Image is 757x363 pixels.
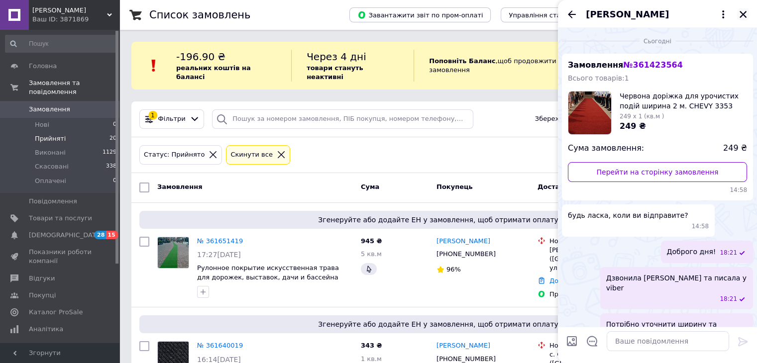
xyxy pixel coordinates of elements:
[568,60,683,70] span: Замовлення
[143,215,733,225] span: Згенеруйте або додайте ЕН у замовлення, щоб отримати оплату
[29,274,55,283] span: Відгуки
[667,247,716,257] span: Доброго дня!
[103,148,116,157] span: 1129
[361,250,382,258] span: 5 кв.м
[562,36,753,46] div: 12.09.2025
[176,51,225,63] span: -196.90 ₴
[361,355,382,363] span: 1 кв.м
[568,74,629,82] span: Всього товарів: 1
[357,10,483,19] span: Завантажити звіт по пром-оплаті
[197,264,339,290] a: Рулонное покрытие искусственная трава для дорожек, выставок, дачи и бассейна DecorGrass
[29,197,77,206] span: Повідомлення
[197,237,243,245] a: № 361651419
[568,186,747,194] span: 14:58 12.09.2025
[606,273,747,293] span: Дзвонила [PERSON_NAME] та писала у viber
[113,177,116,185] span: 0
[586,8,669,21] span: [PERSON_NAME]
[29,325,63,334] span: Аналітика
[29,308,83,317] span: Каталог ProSale
[623,60,682,70] span: № 361423564
[606,319,747,339] span: Потрібно уточнити ширину та довжину
[549,237,650,246] div: Нова Пошта
[29,248,92,266] span: Показники роботи компанії
[436,183,473,190] span: Покупець
[146,58,161,73] img: :exclamation:
[148,111,157,120] div: 1
[29,214,92,223] span: Товари та послуги
[29,231,103,240] span: [DEMOGRAPHIC_DATA]
[307,51,366,63] span: Через 4 дні
[157,237,189,269] a: Фото товару
[35,134,66,143] span: Прийняті
[95,231,106,239] span: 28
[568,91,611,134] img: 6678631316_w160_h160_chervona-dorizhka-dlya.jpg
[143,319,733,329] span: Згенеруйте або додайте ЕН у замовлення, щоб отримати оплату
[29,105,70,114] span: Замовлення
[429,57,495,65] b: Поповніть Баланс
[620,121,646,131] span: 249 ₴
[35,120,49,129] span: Нові
[535,114,603,124] span: Збережені фільтри:
[434,248,498,261] div: [PHONE_NUMBER]
[5,35,117,53] input: Пошук
[737,8,749,20] button: Закрити
[361,342,382,349] span: 343 ₴
[142,150,207,160] div: Статус: Прийнято
[35,177,66,185] span: Оплачені
[501,7,593,22] button: Управління статусами
[149,9,250,21] h1: Список замовлень
[307,64,363,81] b: товари стануть неактивні
[349,7,491,22] button: Завантажити звіт по пром-оплаті
[549,290,650,299] div: Пром-оплата
[549,246,650,273] div: [PERSON_NAME] ([GEOGRAPHIC_DATA].), №1: ул. Городоцкая, 359
[228,150,275,160] div: Cкинути все
[414,50,641,82] div: , щоб продовжити отримувати замовлення
[586,8,729,21] button: [PERSON_NAME]
[436,237,490,246] a: [PERSON_NAME]
[509,11,585,19] span: Управління статусами
[720,249,737,257] span: 18:21 12.09.2025
[106,162,116,171] span: 338
[157,183,202,190] span: Замовлення
[29,79,119,96] span: Замовлення та повідомлення
[113,120,116,129] span: 0
[35,148,66,157] span: Виконані
[549,341,650,350] div: Нова Пошта
[32,6,107,15] span: Файна Флор
[158,114,186,124] span: Фільтри
[723,143,747,154] span: 249 ₴
[197,342,243,349] a: № 361640019
[361,237,382,245] span: 945 ₴
[29,291,56,300] span: Покупці
[32,15,119,24] div: Ваш ID: 3871869
[568,162,747,182] a: Перейти на сторінку замовлення
[109,134,116,143] span: 20
[620,91,747,111] span: Червона доріжка для урочистих подій ширина 2 м. CHEVY 3353
[29,62,57,71] span: Головна
[197,251,241,259] span: 17:27[DATE]
[29,342,92,360] span: Інструменти веб-майстра та SEO
[446,266,461,273] span: 96%
[720,295,737,303] span: 18:21 12.09.2025
[212,109,473,129] input: Пошук за номером замовлення, ПІБ покупця, номером телефону, Email, номером накладної
[538,183,611,190] span: Доставка та оплата
[176,64,251,81] b: реальних коштів на балансі
[692,222,709,231] span: 14:58 12.09.2025
[566,8,578,20] button: Назад
[620,113,664,120] span: 249 x 1 (кв.м )
[586,335,599,348] button: Відкрити шаблони відповідей
[549,277,586,284] a: Додати ЕН
[361,183,379,190] span: Cума
[158,237,189,268] img: Фото товару
[35,162,69,171] span: Скасовані
[568,210,688,220] span: будь ласка, коли ви відправите?
[436,341,490,351] a: [PERSON_NAME]
[568,143,644,154] span: Сума замовлення:
[640,37,675,46] span: Сьогодні
[106,231,117,239] span: 15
